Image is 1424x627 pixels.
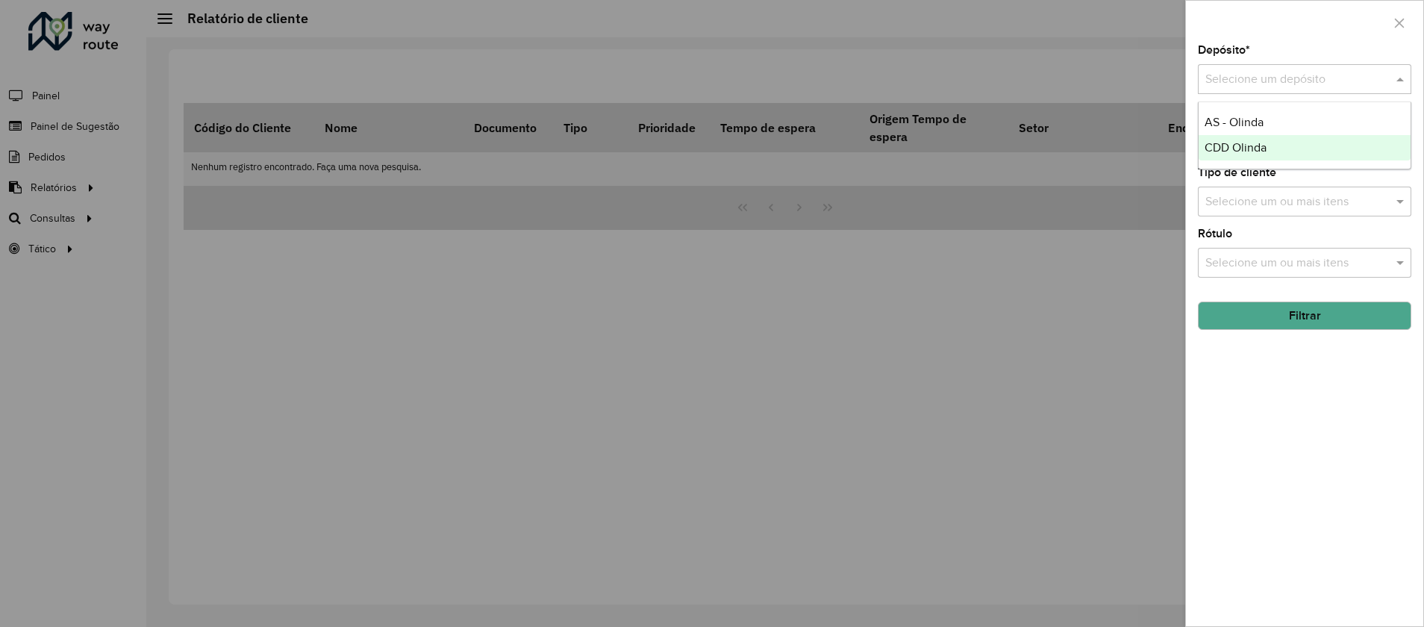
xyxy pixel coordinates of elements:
ng-dropdown-panel: Options list [1198,102,1411,169]
span: AS - Olinda [1205,116,1264,128]
label: Depósito [1198,41,1250,59]
label: Rótulo [1198,225,1232,243]
span: CDD Olinda [1205,141,1267,154]
label: Tipo de cliente [1198,163,1276,181]
button: Filtrar [1198,302,1411,330]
